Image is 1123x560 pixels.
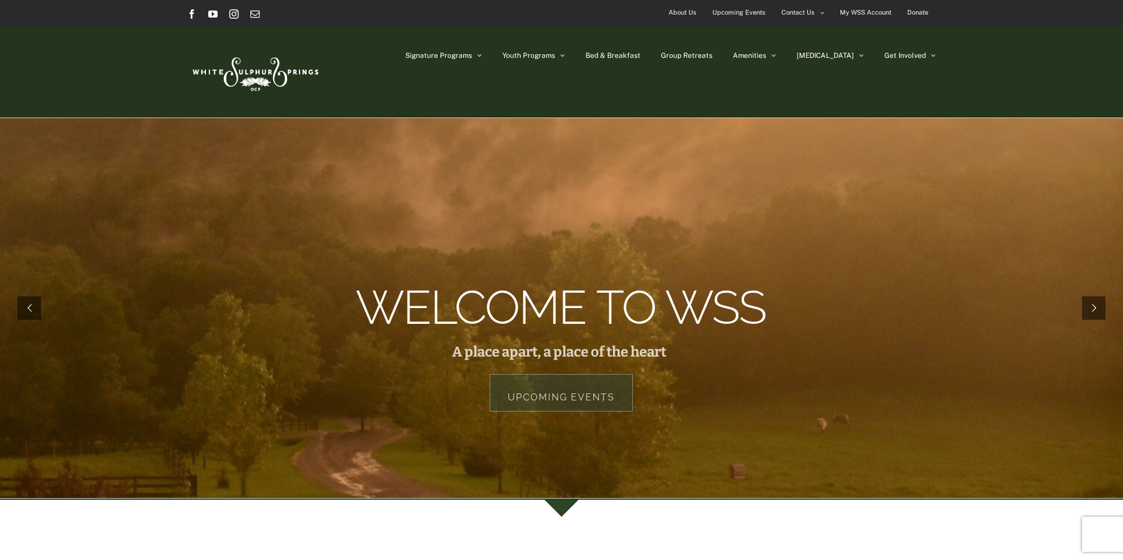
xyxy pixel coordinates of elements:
[781,4,815,21] span: Contact Us
[661,26,712,85] a: Group Retreats
[797,52,854,59] span: [MEDICAL_DATA]
[733,26,776,85] a: Amenities
[187,44,322,99] img: White Sulphur Springs Logo
[907,4,928,21] span: Donate
[884,52,926,59] span: Get Involved
[405,26,936,85] nav: Main Menu
[356,295,766,321] rs-layer: Welcome to WSS
[405,52,472,59] span: Signature Programs
[405,26,482,85] a: Signature Programs
[502,52,555,59] span: Youth Programs
[585,52,640,59] span: Bed & Breakfast
[840,4,891,21] span: My WSS Account
[884,26,936,85] a: Get Involved
[585,26,640,85] a: Bed & Breakfast
[797,26,864,85] a: [MEDICAL_DATA]
[733,52,766,59] span: Amenities
[661,52,712,59] span: Group Retreats
[490,374,633,412] a: Upcoming Events
[669,4,697,21] span: About Us
[502,26,565,85] a: Youth Programs
[712,4,766,21] span: Upcoming Events
[452,345,666,358] rs-layer: A place apart, a place of the heart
